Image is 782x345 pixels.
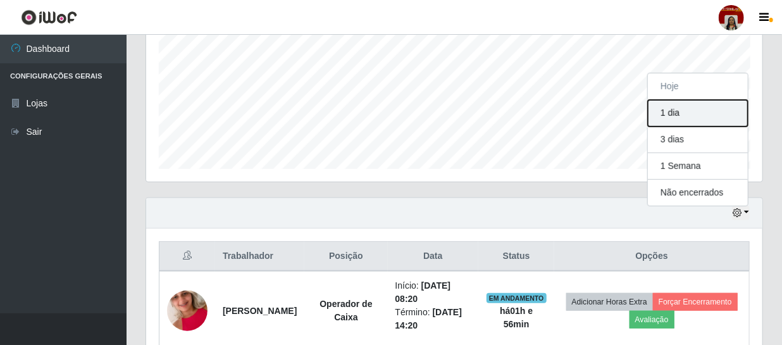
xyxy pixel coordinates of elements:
[648,127,748,153] button: 3 dias
[215,242,304,272] th: Trabalhador
[223,306,297,316] strong: [PERSON_NAME]
[653,293,738,311] button: Forçar Encerramento
[487,293,547,303] span: EM ANDAMENTO
[630,311,674,329] button: Avaliação
[395,306,471,332] li: Término:
[554,242,749,272] th: Opções
[500,306,533,329] strong: há 01 h e 56 min
[320,299,372,322] strong: Operador de Caixa
[648,73,748,100] button: Hoje
[648,180,748,206] button: Não encerrados
[478,242,554,272] th: Status
[395,279,471,306] li: Início:
[566,293,653,311] button: Adicionar Horas Extra
[21,9,77,25] img: CoreUI Logo
[395,280,451,304] time: [DATE] 08:20
[648,153,748,180] button: 1 Semana
[388,242,479,272] th: Data
[648,100,748,127] button: 1 dia
[304,242,387,272] th: Posição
